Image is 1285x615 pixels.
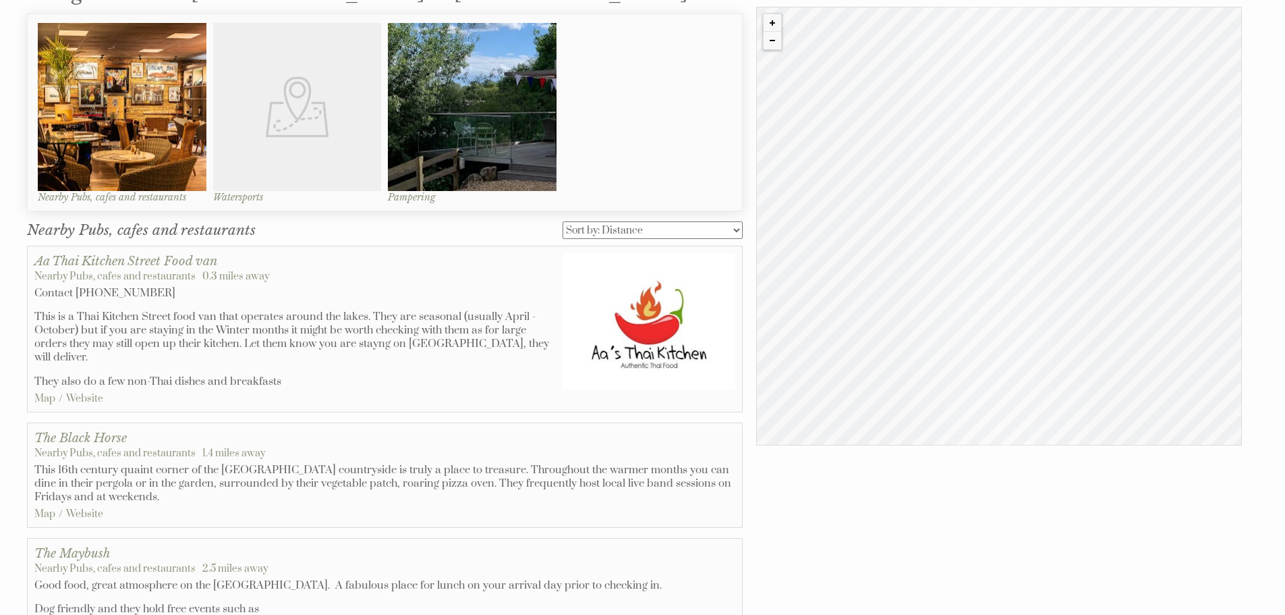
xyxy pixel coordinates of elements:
img: Aa Thai Kitchen Street Food van [563,253,735,389]
h4: Pampering [388,191,556,203]
img: Nearby Pubs, cafes and restaurants [38,23,206,192]
h4: Watersports [213,191,382,203]
img: Watersports [213,23,382,192]
a: Website [66,392,103,405]
a: Pampering [388,23,563,204]
a: Aa Thai Kitchen Street Food van [34,253,217,269]
img: Pampering [388,23,556,192]
a: Map [34,508,55,520]
a: Website [66,508,103,520]
p: Contact [PHONE_NUMBER] [34,286,556,300]
a: Nearby Pubs, cafes and restaurants [34,270,196,283]
a: Nearby Pubs, cafes and restaurants [34,562,196,575]
a: Nearby Pubs, cafes and restaurants [27,221,256,239]
p: Good food, great atmosphere on the [GEOGRAPHIC_DATA]. A fabulous place for lunch on your arrival ... [34,579,735,592]
button: Zoom in [764,14,781,32]
a: The Black Horse [34,430,127,446]
p: This is a Thai Kitchen Street food van that operates around the lakes. They are seasonal (usually... [34,310,556,364]
li: 2.5 miles away [202,562,268,575]
li: 0.3 miles away [202,270,269,283]
p: This 16th century quaint corner of the [GEOGRAPHIC_DATA] countryside is truly a place to treasure... [34,463,735,504]
a: Nearby Pubs, cafes and restaurants [38,23,213,204]
canvas: Map [757,7,1241,445]
h4: Nearby Pubs, cafes and restaurants [38,191,206,203]
button: Zoom out [764,32,781,49]
a: Watersports [213,23,389,204]
p: They also do a few non-Thai dishes and breakfasts [34,375,556,388]
a: The Maybush [34,545,110,561]
a: Map [34,392,55,405]
li: 1.4 miles away [202,447,265,460]
a: Nearby Pubs, cafes and restaurants [34,447,196,460]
